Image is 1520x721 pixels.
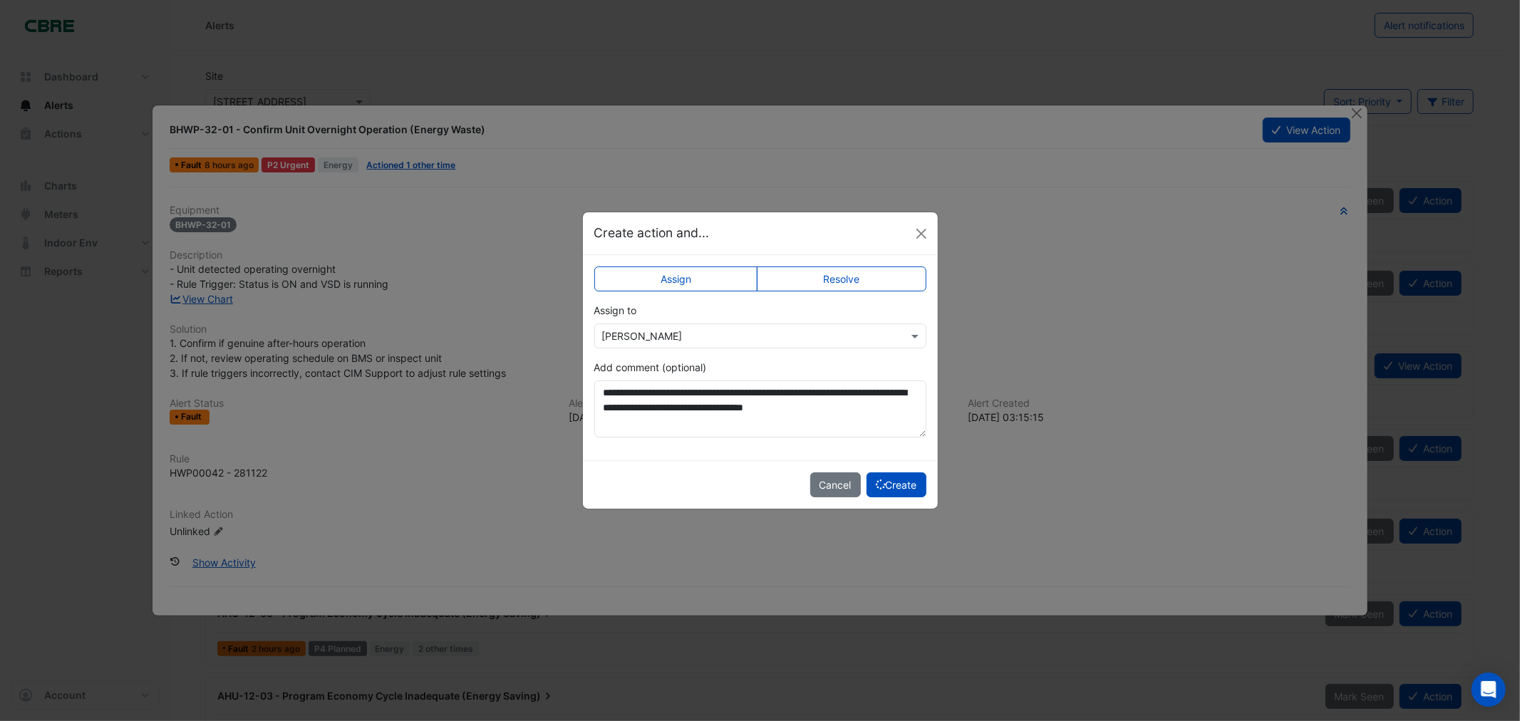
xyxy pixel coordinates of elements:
[594,266,758,291] label: Assign
[594,303,637,318] label: Assign to
[594,360,707,375] label: Add comment (optional)
[810,472,861,497] button: Cancel
[867,472,926,497] button: Create
[1472,673,1506,707] div: Open Intercom Messenger
[594,224,710,242] h5: Create action and...
[757,266,926,291] label: Resolve
[911,223,932,244] button: Close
